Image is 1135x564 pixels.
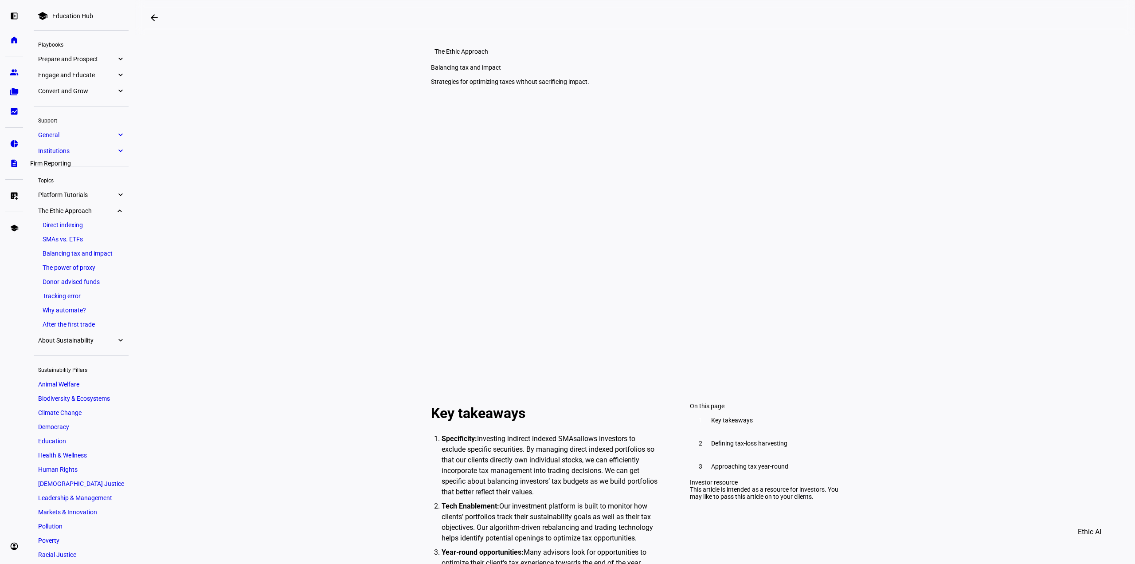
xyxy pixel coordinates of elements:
[34,534,129,547] a: Poverty
[34,114,129,126] div: Support
[513,434,577,443] a: direct indexed SMAs
[34,477,129,490] a: [DEMOGRAPHIC_DATA] Justice
[442,548,524,556] strong: Year-round opportunities:
[5,63,23,81] a: group
[38,337,116,344] span: About Sustainability
[37,11,48,21] mat-icon: school
[38,318,124,331] a: After the first trade
[116,336,124,345] eth-mat-symbol: expand_more
[38,466,78,473] span: Human Rights
[34,463,129,476] a: Human Rights
[690,402,839,410] div: On this page
[695,438,706,449] div: 2
[38,131,116,138] span: General
[10,12,19,20] eth-mat-symbol: left_panel_open
[27,158,74,169] div: Firm Reporting
[431,64,839,71] div: Balancing tax and impact
[690,486,839,500] div: This article is intended as a resource for investors. You may like to pass this article on to you...
[38,87,116,95] span: Convert and Grow
[10,159,19,168] eth-mat-symbol: description
[10,87,19,96] eth-mat-symbol: folder_copy
[38,438,66,445] span: Education
[116,130,124,139] eth-mat-symbol: expand_more
[34,38,129,50] div: Playbooks
[38,480,124,487] span: [DEMOGRAPHIC_DATA] Justice
[38,409,82,416] span: Climate Change
[38,452,87,459] span: Health & Wellness
[442,434,477,443] strong: Specificity:
[38,423,69,430] span: Democracy
[695,461,706,472] div: 3
[1078,521,1101,543] span: Ethic AI
[38,276,124,288] a: Donor-advised funds
[34,174,129,186] div: Topics
[395,101,874,371] iframe: Wistia, Inc. embed
[116,55,124,63] eth-mat-symbol: expand_more
[34,449,129,461] a: Health & Wellness
[5,83,23,101] a: folder_copy
[116,206,124,215] eth-mat-symbol: expand_more
[34,421,129,433] a: Democracy
[10,191,19,200] eth-mat-symbol: list_alt_add
[116,190,124,199] eth-mat-symbol: expand_more
[5,31,23,49] a: home
[38,247,124,260] a: Balancing tax and impact
[34,392,129,405] a: Biodiversity & Ecosystems
[38,290,124,302] a: Tracking error
[431,78,839,85] div: Strategies for optimizing taxes without sacrificing impact.
[442,434,658,497] li: Investing in allows investors to exclude specific securities. By managing direct indexed portfoli...
[10,68,19,77] eth-mat-symbol: group
[10,224,19,233] eth-mat-symbol: school
[38,509,97,516] span: Markets & Innovation
[52,12,93,20] div: Education Hub
[34,492,129,504] a: Leadership & Management
[116,146,124,155] eth-mat-symbol: expand_more
[38,207,116,214] span: The Ethic Approach
[38,537,59,544] span: Poverty
[38,395,110,402] span: Biodiversity & Ecosystems
[116,87,124,95] eth-mat-symbol: expand_more
[34,406,129,419] a: Climate Change
[695,415,706,426] div: 1
[38,523,63,530] span: Pollution
[711,463,788,470] span: Approaching tax year-round
[10,542,19,551] eth-mat-symbol: account_circle
[38,304,124,316] a: Why automate?
[434,48,488,55] span: The Ethic Approach
[34,506,129,518] a: Markets & Innovation
[38,55,116,63] span: Prepare and Prospect
[38,71,116,79] span: Engage and Educate
[1065,521,1114,543] button: Ethic AI
[116,71,124,79] eth-mat-symbol: expand_more
[38,219,124,231] a: Direct indexing
[38,147,116,154] span: Institutions
[38,381,79,388] span: Animal Welfare
[5,135,23,153] a: pie_chart
[690,479,839,486] div: Investor resource
[431,405,525,422] strong: Key takeaways
[38,233,124,245] a: SMAs vs. ETFs
[34,548,129,561] a: Racial Justice
[10,107,19,116] eth-mat-symbol: bid_landscape
[34,145,129,157] a: Institutionsexpand_more
[10,35,19,44] eth-mat-symbol: home
[34,435,129,447] a: Education
[10,139,19,148] eth-mat-symbol: pie_chart
[442,501,658,544] li: Our investment platform is built to monitor how clients’ portfolios track their sustainability go...
[38,494,112,501] span: Leadership & Management
[5,154,23,172] a: description
[34,129,129,141] a: Generalexpand_more
[34,363,129,375] div: Sustainability Pillars
[711,417,753,424] span: Key takeaways
[34,520,129,532] a: Pollution
[5,103,23,120] a: bid_landscape
[34,378,129,390] a: Animal Welfare
[38,551,76,558] span: Racial Justice
[472,12,551,33] h2: Balancing tax and impact
[149,12,160,23] mat-icon: arrow_backwards
[442,502,499,510] strong: Tech Enablement:
[38,261,124,274] a: The power of proxy
[711,440,787,447] span: Defining tax-loss harvesting
[38,191,116,198] span: Platform Tutorials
